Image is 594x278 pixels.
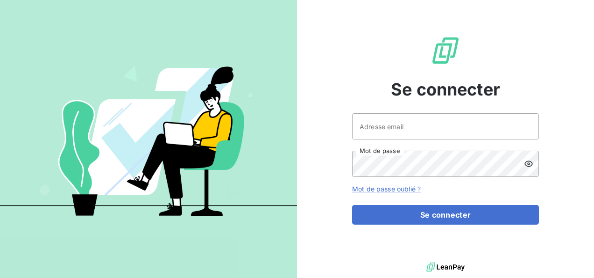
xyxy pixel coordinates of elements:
img: Logo LeanPay [431,36,460,66]
input: placeholder [352,113,539,139]
button: Se connecter [352,205,539,225]
a: Mot de passe oublié ? [352,185,421,193]
span: Se connecter [391,77,500,102]
img: logo [426,260,465,274]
